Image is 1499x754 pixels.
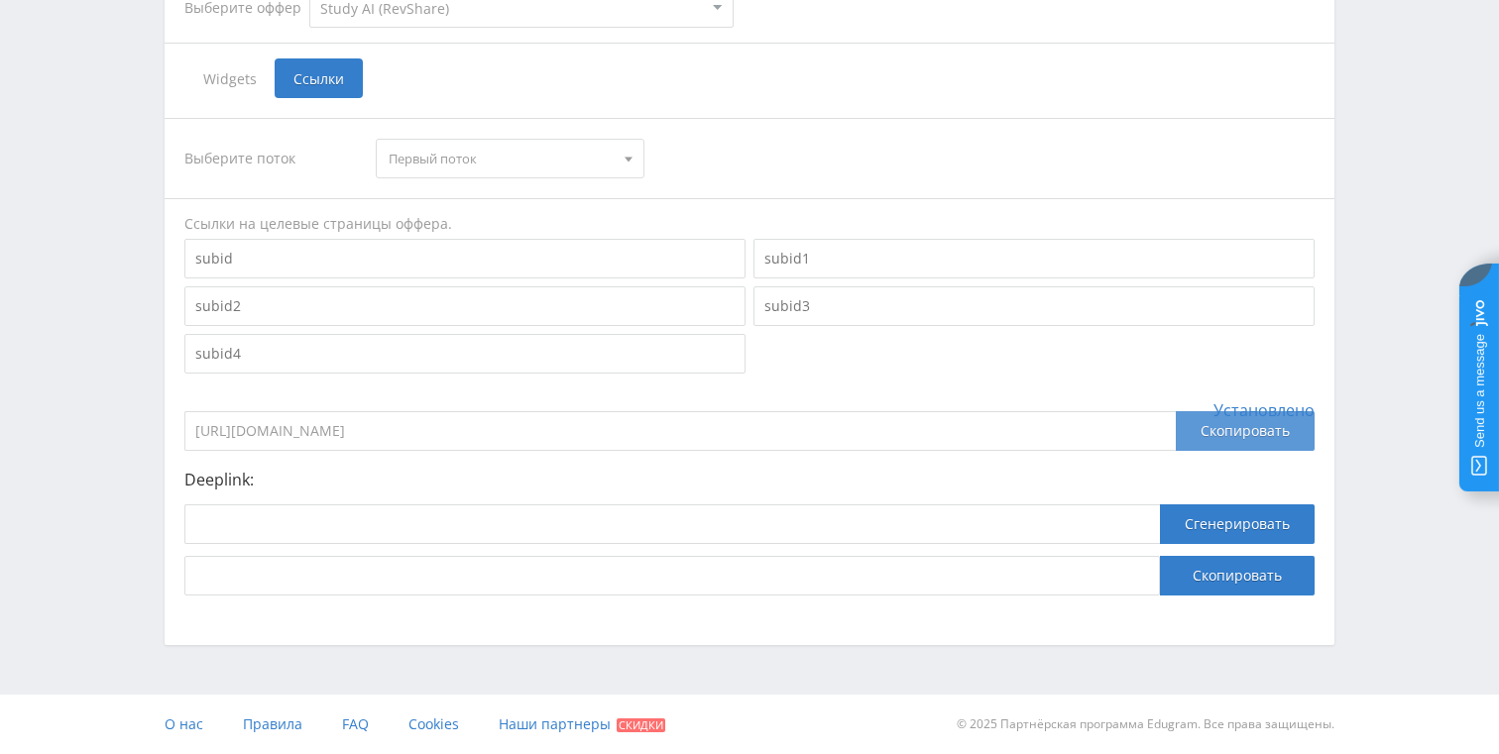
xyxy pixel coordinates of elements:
[243,695,302,754] a: Правила
[342,714,369,733] span: FAQ
[1160,556,1315,595] button: Скопировать
[184,286,746,326] input: subid2
[389,140,613,177] span: Первый поток
[184,471,1315,488] p: Deeplink:
[1176,411,1315,451] div: Скопировать
[753,239,1315,278] input: subid1
[342,695,369,754] a: FAQ
[759,695,1334,754] div: © 2025 Партнёрская программа Edugram. Все права защищены.
[753,286,1315,326] input: subid3
[184,214,1315,234] div: Ссылки на целевые страницы оффера.
[1213,401,1315,419] span: Установлено
[184,139,357,178] div: Выберите поток
[184,334,746,374] input: subid4
[165,714,203,733] span: О нас
[408,695,459,754] a: Cookies
[184,58,275,98] span: Widgets
[617,718,665,732] span: Скидки
[165,695,203,754] a: О нас
[243,714,302,733] span: Правила
[499,714,611,733] span: Наши партнеры
[184,239,746,278] input: subid
[1160,504,1315,544] button: Сгенерировать
[499,695,665,754] a: Наши партнеры Скидки
[408,714,459,733] span: Cookies
[275,58,363,98] span: Ссылки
